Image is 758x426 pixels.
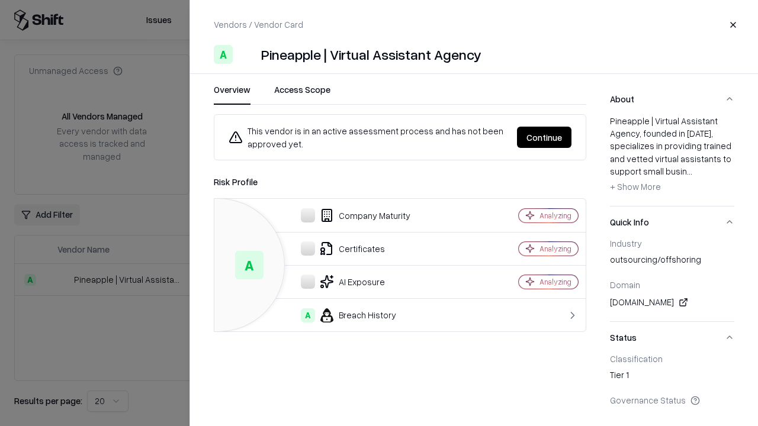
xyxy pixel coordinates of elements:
div: Certificates [224,241,477,256]
button: Access Scope [274,83,330,105]
button: Overview [214,83,250,105]
div: Risk Profile [214,175,586,189]
button: Status [610,322,734,353]
div: Domain [610,279,734,290]
button: Continue [517,127,571,148]
button: About [610,83,734,115]
div: Analyzing [539,277,571,287]
div: outsourcing/offshoring [610,253,734,270]
div: AI Exposure [224,275,477,289]
div: Classification [610,353,734,364]
div: Industry [610,238,734,248]
div: Pineapple | Virtual Assistant Agency [261,45,481,64]
div: About [610,115,734,206]
div: This vendor is in an active assessment process and has not been approved yet. [229,124,508,150]
div: A [301,308,315,322]
img: Pineapple | Virtual Assistant Agency [237,45,256,64]
div: Quick Info [610,238,734,321]
div: Company Maturity [224,208,477,222]
div: A [214,45,233,64]
div: Breach History [224,308,477,322]
div: [DOMAIN_NAME] [610,295,734,309]
button: + Show More [610,177,661,196]
button: Quick Info [610,206,734,238]
div: A [235,251,264,279]
span: + Show More [610,181,661,192]
div: Pineapple | Virtual Assistant Agency, founded in [DATE], specializes in providing trained and vet... [610,115,734,196]
p: Vendors / Vendor Card [214,18,303,31]
div: Governance Status [610,395,734,405]
span: ... [687,166,692,176]
div: Tier 1 [610,369,734,385]
div: Analyzing [539,244,571,254]
div: Analyzing [539,211,571,221]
